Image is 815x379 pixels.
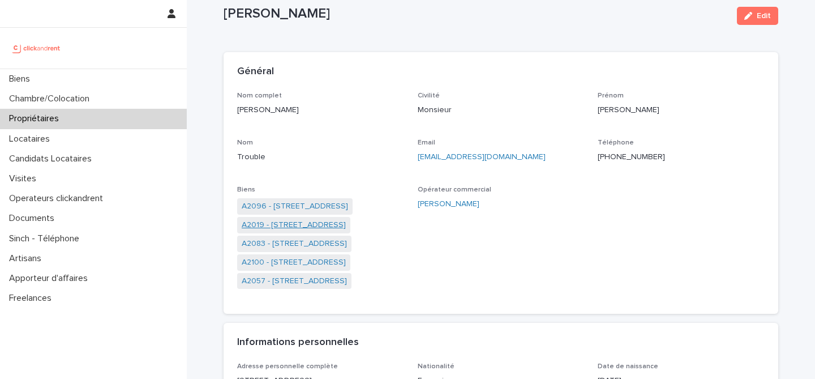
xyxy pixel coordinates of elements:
[242,238,347,250] a: A2083 - [STREET_ADDRESS]
[5,193,112,204] p: Operateurs clickandrent
[237,186,255,193] span: Biens
[418,139,435,146] span: Email
[5,154,101,164] p: Candidats Locataires
[418,153,546,161] a: [EMAIL_ADDRESS][DOMAIN_NAME]
[5,134,59,144] p: Locataires
[418,186,491,193] span: Opérateur commercial
[9,37,64,59] img: UCB0brd3T0yccxBKYDjQ
[737,7,778,25] button: Edit
[5,233,88,244] p: Sinch - Téléphone
[237,66,274,78] h2: Général
[598,139,634,146] span: Téléphone
[5,173,45,184] p: Visites
[418,198,479,210] a: [PERSON_NAME]
[5,293,61,304] p: Freelances
[237,139,253,146] span: Nom
[598,92,624,99] span: Prénom
[5,93,98,104] p: Chambre/Colocation
[224,6,728,22] p: [PERSON_NAME]
[242,275,347,287] a: A2057 - [STREET_ADDRESS]
[237,337,359,349] h2: Informations personnelles
[598,151,765,163] p: [PHONE_NUMBER]
[242,257,346,269] a: A2100 - [STREET_ADDRESS]
[598,363,658,370] span: Date de naissance
[5,113,68,124] p: Propriétaires
[598,104,765,116] p: [PERSON_NAME]
[757,12,771,20] span: Edit
[418,104,585,116] p: Monsieur
[237,104,404,116] p: [PERSON_NAME]
[242,219,346,231] a: A2019 - [STREET_ADDRESS]
[418,363,454,370] span: Nationalité
[5,74,39,84] p: Biens
[237,92,282,99] span: Nom complet
[418,92,440,99] span: Civilité
[5,253,50,264] p: Artisans
[5,273,97,284] p: Apporteur d'affaires
[242,201,348,212] a: A2096 - [STREET_ADDRESS]
[5,213,63,224] p: Documents
[237,363,338,370] span: Adresse personnelle complète
[237,151,404,163] p: Trouble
